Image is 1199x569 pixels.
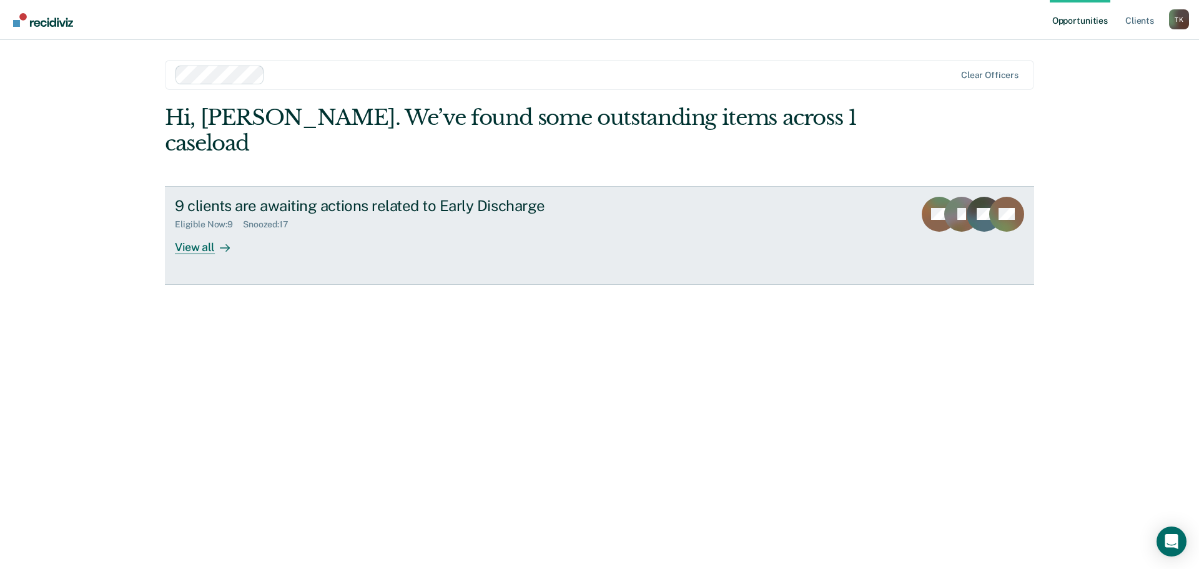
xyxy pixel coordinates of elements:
div: 9 clients are awaiting actions related to Early Discharge [175,197,613,215]
div: T K [1169,9,1189,29]
img: Recidiviz [13,13,73,27]
div: Eligible Now : 9 [175,219,243,230]
a: 9 clients are awaiting actions related to Early DischargeEligible Now:9Snoozed:17View all [165,186,1034,285]
button: Profile dropdown button [1169,9,1189,29]
div: Open Intercom Messenger [1157,527,1187,557]
div: Clear officers [961,70,1019,81]
div: Snoozed : 17 [243,219,299,230]
div: View all [175,230,245,254]
div: Hi, [PERSON_NAME]. We’ve found some outstanding items across 1 caseload [165,105,861,156]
